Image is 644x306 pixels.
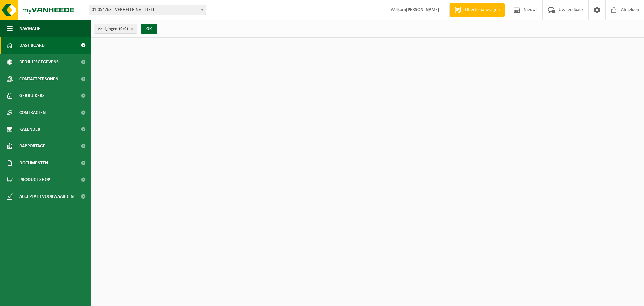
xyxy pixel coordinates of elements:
[19,20,40,37] span: Navigatie
[19,188,74,205] span: Acceptatievoorwaarden
[19,71,58,87] span: Contactpersonen
[141,24,157,34] button: OK
[19,171,50,188] span: Product Shop
[19,155,48,171] span: Documenten
[98,24,128,34] span: Vestigingen
[94,24,137,34] button: Vestigingen(9/9)
[19,121,40,138] span: Kalender
[19,104,46,121] span: Contracten
[463,7,501,13] span: Offerte aanvragen
[19,138,45,155] span: Rapportage
[19,37,45,54] span: Dashboard
[19,87,45,104] span: Gebruikers
[19,54,59,71] span: Bedrijfsgegevens
[119,27,128,31] count: (9/9)
[89,5,206,15] span: 01-054763 - VERHELLE NV - TIELT
[406,7,439,12] strong: [PERSON_NAME]
[449,3,505,17] a: Offerte aanvragen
